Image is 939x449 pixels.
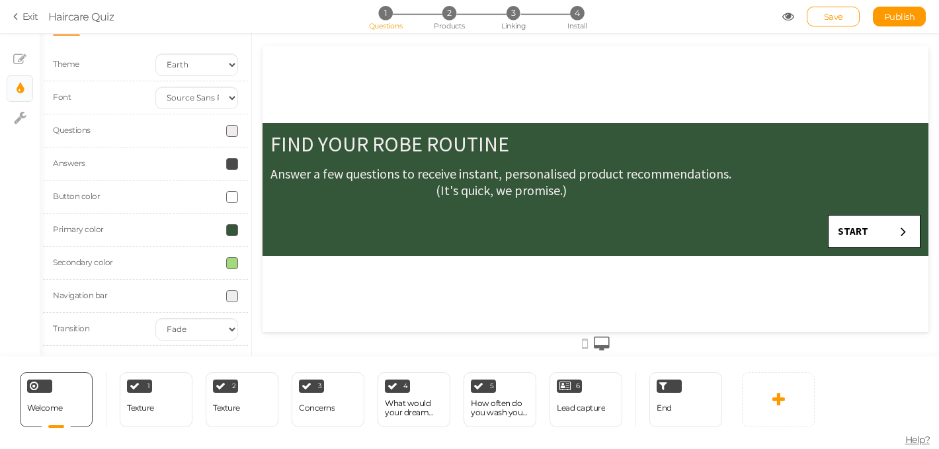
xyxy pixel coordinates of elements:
[657,403,672,413] span: End
[232,383,236,389] span: 2
[575,179,606,191] strong: START
[824,11,843,22] span: Save
[378,6,392,20] span: 1
[354,6,416,20] li: 1 Questions
[53,323,89,333] span: Transition
[905,434,930,446] span: Help?
[147,383,150,389] span: 1
[464,372,536,427] div: 5 How often do you wash your hair?
[490,383,494,389] span: 5
[27,403,63,413] span: Welcome
[369,21,403,30] span: Questions
[206,372,278,427] div: 2 Texture
[442,6,456,20] span: 2
[53,59,79,69] span: Theme
[550,372,622,427] div: 6 Lead capture
[292,372,364,427] div: 3 Concerns
[299,403,335,413] div: Concerns
[53,290,107,300] label: Navigation bar
[501,21,525,30] span: Linking
[53,257,113,267] label: Secondary color
[48,9,114,24] div: Haircare Quiz
[213,403,240,413] div: Texture
[507,6,520,20] span: 3
[8,85,469,111] div: FIND YOUR ROBE ROUTINE
[13,10,38,23] a: Exit
[120,372,192,427] div: 1 Texture
[20,372,93,427] div: Welcome
[471,399,529,417] div: How often do you wash your hair?
[546,6,608,20] li: 4 Install
[53,158,85,168] label: Answers
[127,403,154,413] div: Texture
[434,21,465,30] span: Products
[419,6,480,20] li: 2 Products
[807,7,860,26] div: Save
[53,224,104,234] label: Primary color
[884,11,915,22] span: Publish
[318,383,322,389] span: 3
[576,383,580,389] span: 6
[570,6,584,20] span: 4
[53,92,71,102] span: Font
[378,372,450,427] div: 4 What would your dream hair be?
[53,191,100,201] label: Button color
[567,21,587,30] span: Install
[8,119,469,152] div: Answer a few questions to receive instant, personalised product recommendations. (It's quick, we ...
[649,372,722,427] div: End
[385,399,443,417] div: What would your dream hair be?
[557,403,605,413] div: Lead capture
[53,125,91,135] label: Questions
[403,383,408,389] span: 4
[483,6,544,20] li: 3 Linking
